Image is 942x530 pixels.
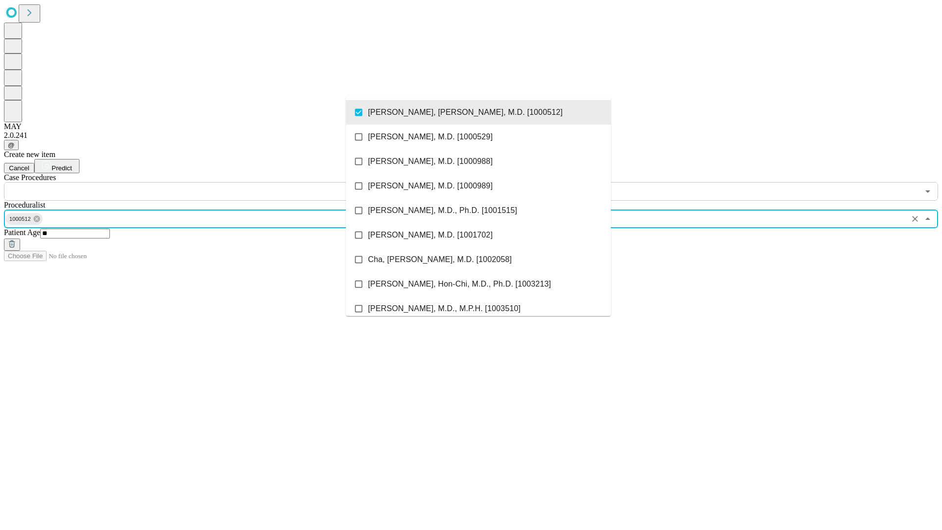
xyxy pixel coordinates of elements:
[368,278,551,290] span: [PERSON_NAME], Hon-Chi, M.D., Ph.D. [1003213]
[4,122,938,131] div: MAY
[5,213,43,225] div: 1000512
[368,131,493,143] span: [PERSON_NAME], M.D. [1000529]
[4,150,55,159] span: Create new item
[9,164,29,172] span: Cancel
[368,254,512,265] span: Cha, [PERSON_NAME], M.D. [1002058]
[4,228,40,237] span: Patient Age
[368,229,493,241] span: [PERSON_NAME], M.D. [1001702]
[921,185,935,198] button: Open
[368,106,563,118] span: [PERSON_NAME], [PERSON_NAME], M.D. [1000512]
[4,131,938,140] div: 2.0.241
[368,205,517,216] span: [PERSON_NAME], M.D., Ph.D. [1001515]
[908,212,922,226] button: Clear
[5,213,35,225] span: 1000512
[34,159,79,173] button: Predict
[368,180,493,192] span: [PERSON_NAME], M.D. [1000989]
[8,141,15,149] span: @
[4,173,56,182] span: Scheduled Procedure
[4,140,19,150] button: @
[368,156,493,167] span: [PERSON_NAME], M.D. [1000988]
[368,303,521,315] span: [PERSON_NAME], M.D., M.P.H. [1003510]
[921,212,935,226] button: Close
[4,163,34,173] button: Cancel
[52,164,72,172] span: Predict
[4,201,45,209] span: Proceduralist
